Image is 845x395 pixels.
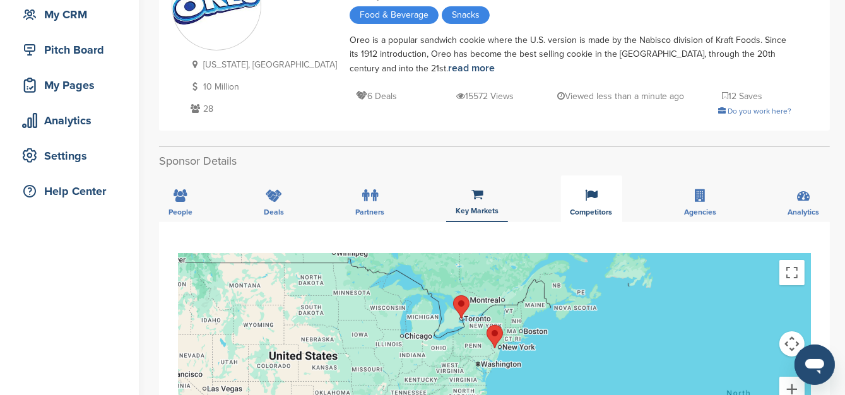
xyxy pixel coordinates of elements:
p: 15572 Views [456,88,514,104]
p: 10 Million [187,79,337,95]
a: read more [448,62,495,74]
span: Competitors [570,208,613,216]
div: Analytics [19,109,126,132]
div: Oreo is a popular sandwich cookie where the U.S. version is made by the Nabisco division of Kraft... [350,33,791,76]
p: 28 [187,101,337,117]
span: Food & Beverage [350,6,439,24]
span: People [168,208,192,216]
span: Partners [355,208,384,216]
div: Help Center [19,180,126,203]
button: Toggle fullscreen view [779,260,805,285]
span: Analytics [788,208,819,216]
a: My Pages [13,71,126,100]
button: Map camera controls [779,331,805,357]
p: Viewed less than a minute ago [557,88,685,104]
p: 12 Saves [722,88,762,104]
a: Do you work here? [718,107,791,115]
span: Do you work here? [728,107,791,115]
a: Pitch Board [13,35,126,64]
div: My Pages [19,74,126,97]
span: Deals [264,208,284,216]
span: Key Markets [456,207,499,215]
p: 6 Deals [356,88,397,104]
div: Pitch Board [19,38,126,61]
div: Readington [482,320,508,353]
div: Toronto [448,290,475,324]
div: Settings [19,144,126,167]
p: [US_STATE], [GEOGRAPHIC_DATA] [187,57,337,73]
h2: Sponsor Details [159,153,830,170]
a: Help Center [13,177,126,206]
a: Settings [13,141,126,170]
span: Snacks [442,6,490,24]
iframe: Button to launch messaging window [795,345,835,385]
div: My CRM [19,3,126,26]
a: Analytics [13,106,126,135]
span: Agencies [684,208,716,216]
